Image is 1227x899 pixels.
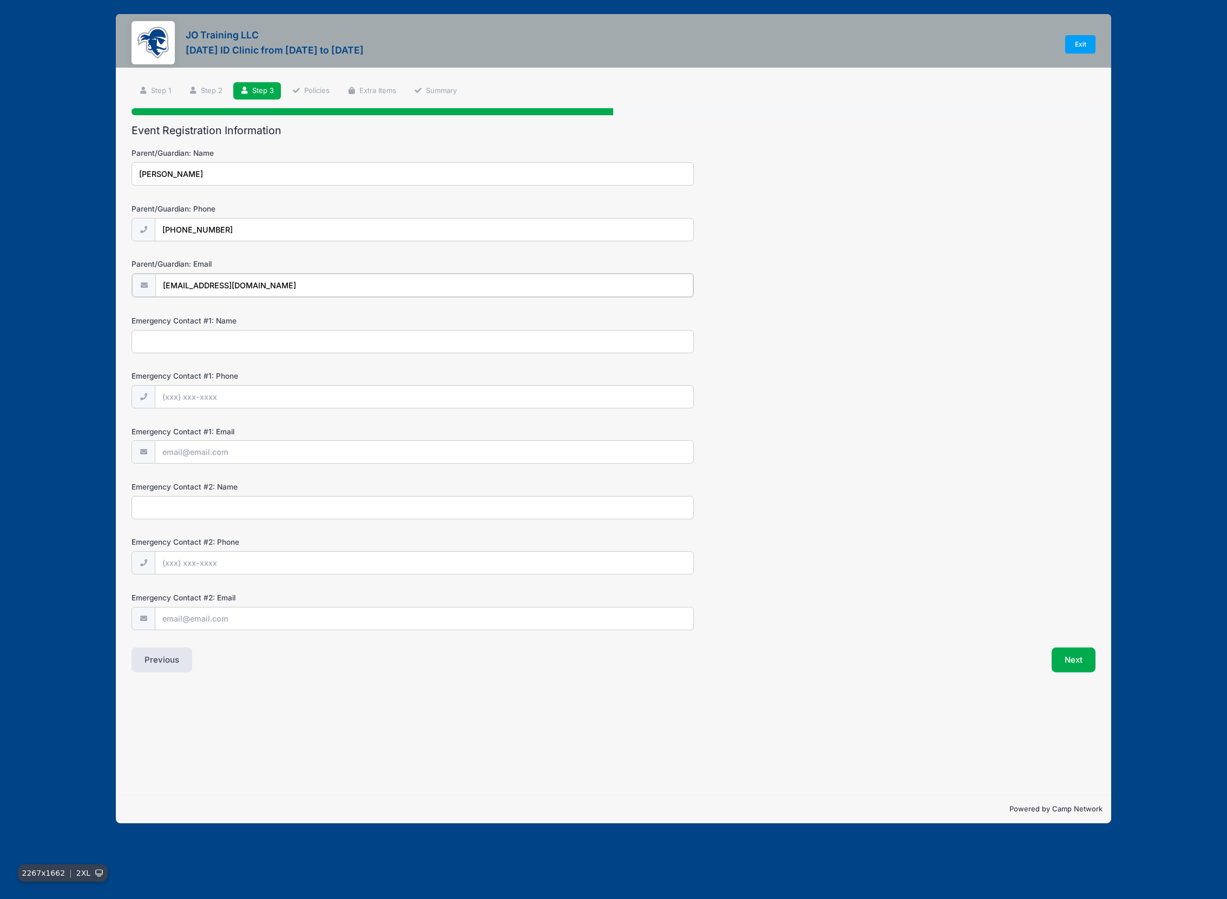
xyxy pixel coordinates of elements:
[132,647,192,672] button: Previous
[132,259,453,269] label: Parent/Guardian: Email
[155,385,693,408] input: (xxx) xxx-xxxx
[340,82,403,100] a: Extra Items
[132,148,453,158] label: Parent/Guardian: Name
[132,426,453,437] label: Emergency Contact #1: Email
[186,44,364,56] h3: [DATE] ID Clinic from [DATE] to [DATE]
[406,82,464,100] a: Summary
[155,218,693,241] input: (xxx) xxx-xxxx
[132,592,453,603] label: Emergency Contact #2: Email
[132,481,453,492] label: Emergency Contact #2: Name
[1052,647,1095,672] button: Next
[155,440,693,464] input: email@email.com
[124,804,1103,815] p: Powered by Camp Network
[181,82,229,100] a: Step 2
[132,124,1095,137] h2: Event Registration Information
[155,274,693,297] input: email@email.com
[132,203,453,214] label: Parent/Guardian: Phone
[1065,35,1095,54] a: Exit
[186,29,364,41] h3: JO Training LLC
[132,371,453,381] label: Emergency Contact #1: Phone
[285,82,337,100] a: Policies
[155,551,693,574] input: (xxx) xxx-xxxx
[132,82,178,100] a: Step 1
[155,607,693,630] input: email@email.com
[233,82,281,100] a: Step 3
[132,537,453,547] label: Emergency Contact #2: Phone
[132,315,453,326] label: Emergency Contact #1: Name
